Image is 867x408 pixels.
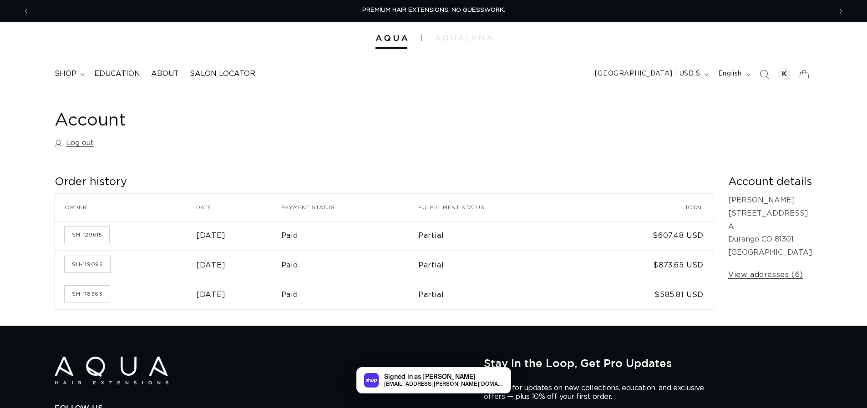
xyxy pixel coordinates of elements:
button: Previous announcement [16,2,36,20]
td: $607.48 USD [583,221,714,251]
img: Aqua Hair Extensions [375,35,407,41]
span: PREMIUM HAIR EXTENSIONS. NO GUESSWORK. [362,7,505,13]
a: Order number SH-129615 [65,227,109,243]
span: Salon Locator [190,69,255,79]
img: Aqua Hair Extensions [55,357,168,384]
h2: Stay in the Loop, Get Pro Updates [484,357,812,369]
span: About [151,69,179,79]
summary: Search [754,64,774,84]
button: Next announcement [831,2,851,20]
time: [DATE] [196,262,226,269]
span: shop [55,69,76,79]
td: $585.81 USD [583,280,714,309]
a: About [146,64,184,84]
span: English [718,69,742,79]
button: [GEOGRAPHIC_DATA] | USD $ [589,65,713,83]
th: Fulfillment status [418,194,583,221]
td: Paid [281,250,418,280]
a: Log out [55,136,94,150]
summary: shop [49,64,89,84]
td: Partial [418,280,583,309]
td: Paid [281,280,418,309]
a: View addresses (6) [728,268,803,282]
td: Paid [281,221,418,251]
a: Salon Locator [184,64,261,84]
td: Partial [418,250,583,280]
h2: Order history [55,175,714,189]
th: Date [196,194,281,221]
span: Education [94,69,140,79]
a: Order number SH-119096 [65,256,110,272]
td: $873.65 USD [583,250,714,280]
h2: Account details [728,175,812,189]
button: English [713,65,754,83]
a: Education [89,64,146,84]
a: Order number SH-118363 [65,286,110,302]
img: aqualyna.com [435,35,492,40]
td: Partial [418,221,583,251]
h1: Account [55,110,812,132]
p: [PERSON_NAME] [STREET_ADDRESS] A Durango CO 81301 [GEOGRAPHIC_DATA] [728,194,812,259]
span: [GEOGRAPHIC_DATA] | USD $ [595,69,700,79]
th: Order [55,194,196,221]
time: [DATE] [196,232,226,239]
time: [DATE] [196,291,226,298]
th: Total [583,194,714,221]
th: Payment status [281,194,418,221]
